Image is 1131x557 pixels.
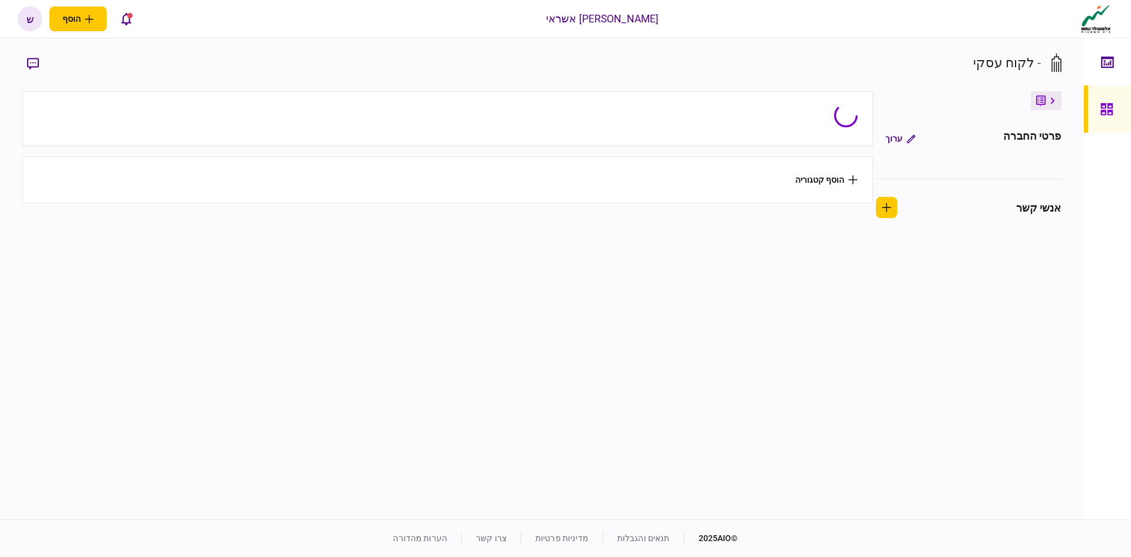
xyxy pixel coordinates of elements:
div: [PERSON_NAME] אשראי [546,11,659,27]
div: פרטי החברה [1003,128,1061,149]
button: ש [18,6,42,31]
div: אנשי קשר [1016,200,1061,216]
a: מדיניות פרטיות [535,533,588,543]
button: פתח רשימת התראות [114,6,138,31]
div: © 2025 AIO [684,532,738,545]
a: תנאים והגבלות [617,533,670,543]
button: ערוך [876,128,925,149]
a: הערות מהדורה [393,533,447,543]
a: צרו קשר [476,533,507,543]
div: - לקוח עסקי [973,53,1041,72]
button: הוסף קטגוריה [795,175,858,184]
button: פתח תפריט להוספת לקוח [49,6,107,31]
img: client company logo [1079,4,1113,34]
